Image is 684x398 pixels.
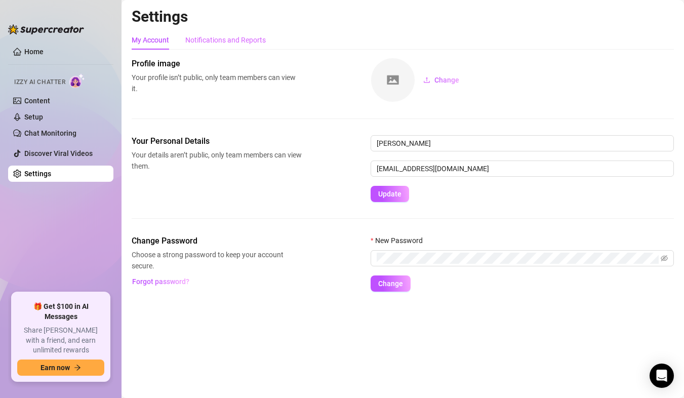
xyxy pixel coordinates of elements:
[132,58,302,70] span: Profile image
[132,7,674,26] h2: Settings
[132,235,302,247] span: Change Password
[24,48,44,56] a: Home
[17,360,104,376] button: Earn nowarrow-right
[415,72,467,88] button: Change
[371,186,409,202] button: Update
[434,76,459,84] span: Change
[17,302,104,322] span: 🎁 Get $100 in AI Messages
[650,364,674,388] div: Open Intercom Messenger
[41,364,70,372] span: Earn now
[661,255,668,262] span: eye-invisible
[377,253,659,264] input: New Password
[24,97,50,105] a: Content
[132,135,302,147] span: Your Personal Details
[378,280,403,288] span: Change
[24,149,93,157] a: Discover Viral Videos
[74,364,81,371] span: arrow-right
[371,161,674,177] input: Enter new email
[371,275,411,292] button: Change
[14,77,65,87] span: Izzy AI Chatter
[371,58,415,102] img: square-placeholder.png
[132,34,169,46] div: My Account
[132,72,302,94] span: Your profile isn’t public, only team members can view it.
[132,249,302,271] span: Choose a strong password to keep your account secure.
[185,34,266,46] div: Notifications and Reports
[8,24,84,34] img: logo-BBDzfeDw.svg
[17,326,104,355] span: Share [PERSON_NAME] with a friend, and earn unlimited rewards
[24,129,76,137] a: Chat Monitoring
[378,190,401,198] span: Update
[132,273,189,290] button: Forgot password?
[371,135,674,151] input: Enter name
[423,76,430,84] span: upload
[371,235,429,246] label: New Password
[24,170,51,178] a: Settings
[69,73,85,88] img: AI Chatter
[24,113,43,121] a: Setup
[132,149,302,172] span: Your details aren’t public, only team members can view them.
[132,277,189,286] span: Forgot password?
